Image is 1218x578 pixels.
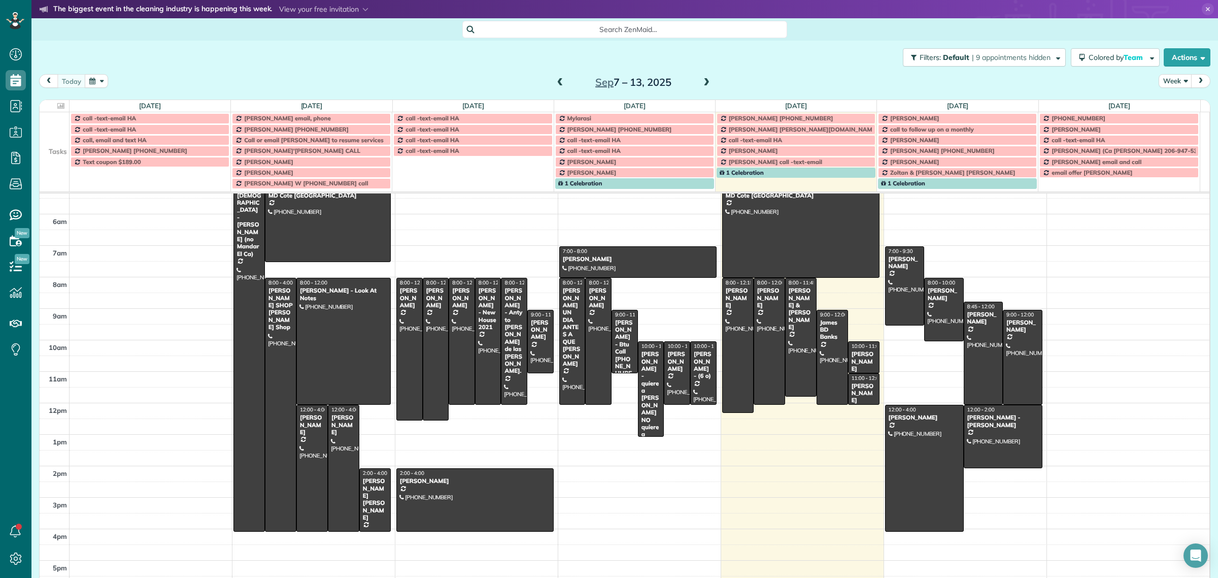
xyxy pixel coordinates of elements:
[757,279,785,286] span: 8:00 - 12:00
[967,311,1000,326] div: [PERSON_NAME]
[399,287,420,309] div: [PERSON_NAME]
[452,287,472,309] div: [PERSON_NAME]
[789,279,816,286] span: 8:00 - 11:45
[567,125,672,133] span: [PERSON_NAME] [PHONE_NUMBER]
[567,147,621,154] span: call -text-email HA
[947,102,969,110] a: [DATE]
[928,279,955,286] span: 8:00 - 10:00
[852,375,882,381] span: 11:00 - 12:00
[299,287,388,302] div: [PERSON_NAME] - Look At Notes
[920,53,941,62] span: Filters:
[57,74,86,88] button: today
[851,382,876,419] div: [PERSON_NAME] Sanddler
[889,248,913,254] span: 7:00 - 9:30
[615,311,642,318] span: 9:00 - 11:00
[331,406,359,413] span: 12:00 - 4:00
[889,406,916,413] span: 12:00 - 4:00
[400,470,424,476] span: 2:00 - 4:00
[268,287,293,331] div: [PERSON_NAME] SHOP [PERSON_NAME] Shop
[53,532,67,540] span: 4pm
[1006,319,1039,334] div: [PERSON_NAME]
[563,279,590,286] span: 8:00 - 12:00
[300,279,327,286] span: 8:00 - 12:00
[268,279,293,286] span: 8:00 - 4:00
[890,125,974,133] span: call to follow up on a monthly
[331,414,356,436] div: [PERSON_NAME]
[720,169,764,176] span: 1 Celebration
[244,158,293,166] span: [PERSON_NAME]
[967,406,995,413] span: 12:00 - 2:00
[903,48,1066,67] button: Filters: Default | 9 appointments hidden
[244,136,384,144] span: Call or email [PERSON_NAME] to resume services
[426,287,446,309] div: [PERSON_NAME]
[49,375,67,383] span: 11am
[729,147,778,154] span: [PERSON_NAME]
[1183,543,1208,568] div: Open Intercom Messenger
[53,469,67,477] span: 2pm
[1089,53,1146,62] span: Colored by
[615,319,635,392] div: [PERSON_NAME] - Btu Call [PHONE_NUMBER] For Ca
[53,501,67,509] span: 3pm
[399,477,551,485] div: [PERSON_NAME]
[729,158,822,166] span: [PERSON_NAME] call -text-email
[405,147,459,154] span: call -text-email HA
[405,136,459,144] span: call -text-email HA
[53,4,272,15] strong: The biggest event in the cleaning industry is happening this week.
[667,350,687,372] div: [PERSON_NAME]
[967,414,1039,429] div: [PERSON_NAME] - [PERSON_NAME]
[49,343,67,351] span: 10am
[927,287,960,302] div: [PERSON_NAME]
[1071,48,1160,67] button: Colored byTeam
[888,414,961,421] div: [PERSON_NAME]
[53,438,67,446] span: 1pm
[725,192,876,199] div: MD Cote [GEOGRAPHIC_DATA]
[53,564,67,572] span: 5pm
[694,343,724,349] span: 10:00 - 12:00
[729,114,833,122] span: [PERSON_NAME] [PHONE_NUMBER]
[820,319,845,341] div: James BD Banks
[83,147,187,154] span: [PERSON_NAME] [PHONE_NUMBER]
[788,287,814,331] div: [PERSON_NAME] & [PERSON_NAME]
[244,179,368,187] span: [PERSON_NAME] W [PHONE_NUMBER] call
[1164,48,1210,67] button: Actions
[531,311,558,318] span: 9:00 - 11:00
[563,248,587,254] span: 7:00 - 8:00
[852,343,882,349] span: 10:00 - 11:00
[300,406,327,413] span: 12:00 - 4:00
[479,279,506,286] span: 8:00 - 12:00
[725,287,751,309] div: [PERSON_NAME]
[757,287,782,309] div: [PERSON_NAME]
[53,249,67,257] span: 7am
[236,192,262,258] div: [DEMOGRAPHIC_DATA] - [PERSON_NAME] (no Mandar El Ca)
[693,350,714,380] div: [PERSON_NAME] - (6 o)
[139,102,161,110] a: [DATE]
[53,312,67,320] span: 9am
[405,125,459,133] span: call -text-email HA
[83,158,141,166] span: Text coupon $189.00
[726,279,753,286] span: 8:00 - 12:15
[972,53,1051,62] span: | 9 appointments hidden
[299,414,325,436] div: [PERSON_NAME]
[881,179,925,187] span: 1 Celebration
[641,343,669,349] span: 10:00 - 1:00
[898,48,1066,67] a: Filters: Default | 9 appointments hidden
[1191,74,1210,88] button: next
[1124,53,1144,62] span: Team
[478,287,498,331] div: [PERSON_NAME] - New House 2021
[890,169,1016,176] span: Zoltan & [PERSON_NAME] [PERSON_NAME]
[1052,125,1101,133] span: [PERSON_NAME]
[504,279,532,286] span: 8:00 - 12:00
[558,179,602,187] span: 1 Celebration
[567,169,617,176] span: [PERSON_NAME]
[589,279,616,286] span: 8:00 - 12:00
[890,136,939,144] span: [PERSON_NAME]
[729,125,982,133] span: [PERSON_NAME] [PERSON_NAME][DOMAIN_NAME][EMAIL_ADDRESS][DOMAIN_NAME]
[244,125,349,133] span: [PERSON_NAME] [PHONE_NUMBER]
[530,319,551,341] div: [PERSON_NAME]
[362,477,388,521] div: [PERSON_NAME] [PERSON_NAME]
[244,169,293,176] span: [PERSON_NAME]
[967,303,995,310] span: 8:45 - 12:00
[1052,114,1105,122] span: [PHONE_NUMBER]
[820,311,848,318] span: 9:00 - 12:00
[363,470,387,476] span: 2:00 - 4:00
